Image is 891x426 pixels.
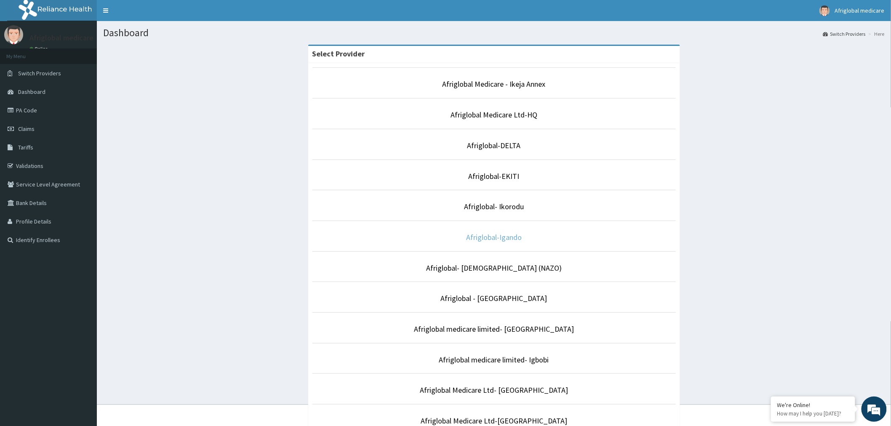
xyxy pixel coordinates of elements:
h1: Dashboard [103,27,885,38]
span: Tariffs [18,144,33,151]
span: Dashboard [18,88,45,96]
a: Afriglobal medicare limited- [GEOGRAPHIC_DATA] [414,324,574,334]
a: Afriglobal Medicare Ltd- [GEOGRAPHIC_DATA] [420,385,568,395]
p: Afriglobal medicare [29,34,93,42]
a: Switch Providers [823,30,866,37]
img: User Image [4,25,23,44]
a: Afriglobal - [GEOGRAPHIC_DATA] [441,293,547,303]
img: User Image [819,5,830,16]
span: Switch Providers [18,69,61,77]
a: Afriglobal- Ikorodu [464,202,524,211]
a: Online [29,46,50,52]
a: Afriglobal-DELTA [467,141,521,150]
span: Claims [18,125,35,133]
a: Afriglobal Medicare Ltd-HQ [451,110,537,120]
a: Afriglobal-EKITI [469,171,520,181]
a: Afriglobal medicare limited- Igbobi [439,355,549,365]
a: Afriglobal Medicare - Ikeja Annex [443,79,546,89]
li: Here [867,30,885,37]
a: Afriglobal-Igando [466,232,522,242]
span: Afriglobal medicare [835,7,885,14]
p: How may I help you today? [777,410,849,417]
strong: Select Provider [312,49,365,59]
a: Afriglobal- [DEMOGRAPHIC_DATA] (NAZO) [426,263,562,273]
a: Afriglobal Medicare Ltd-[GEOGRAPHIC_DATA] [421,416,567,426]
div: We're Online! [777,401,849,409]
